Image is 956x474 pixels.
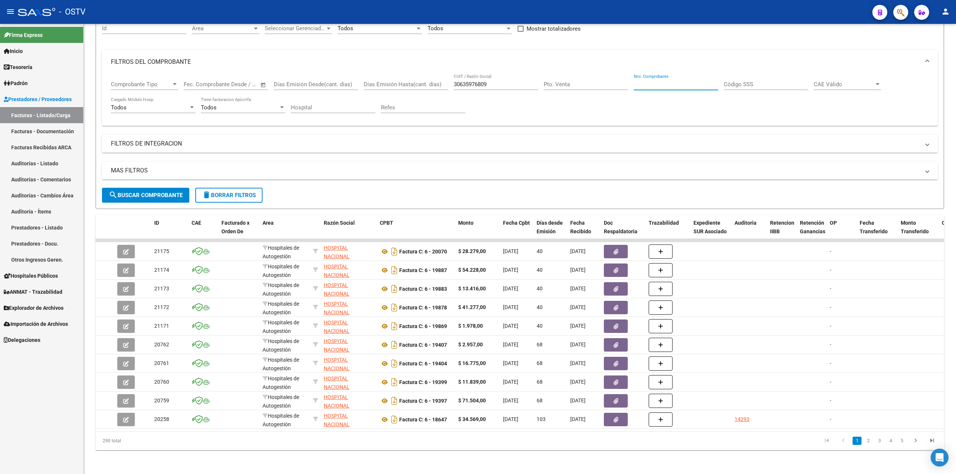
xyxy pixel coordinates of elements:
[570,397,586,403] span: [DATE]
[896,434,907,447] li: page 5
[324,356,374,371] div: 30635976809
[875,437,884,445] a: 3
[324,281,374,297] div: 30635976809
[827,215,857,248] datatable-header-cell: OP
[797,215,827,248] datatable-header-cell: Retención Ganancias
[4,320,68,328] span: Importación de Archivos
[263,282,299,297] span: Hospitales de Autogestión
[324,319,364,351] span: HOSPITAL NACIONAL PROFESOR [PERSON_NAME]
[570,379,586,385] span: [DATE]
[154,248,169,254] span: 21175
[151,215,189,248] datatable-header-cell: ID
[830,304,831,310] span: -
[324,375,364,407] span: HOSPITAL NACIONAL PROFESOR [PERSON_NAME]
[732,215,767,248] datatable-header-cell: Auditoria
[389,283,399,295] i: Descargar documento
[570,286,586,291] span: [DATE]
[324,263,364,295] span: HOSPITAL NACIONAL PROFESOR [PERSON_NAME]
[111,104,127,111] span: Todos
[324,337,374,353] div: 30635976809
[570,267,586,273] span: [DATE]
[458,323,483,329] strong: $ 1.978,00
[537,248,543,254] span: 40
[389,320,399,332] i: Descargar documento
[324,262,374,278] div: 30635976809
[897,437,906,445] a: 5
[324,220,355,226] span: Razón Social
[389,246,399,258] i: Descargar documento
[399,323,447,329] strong: Factura C: 6 - 19869
[503,379,518,385] span: [DATE]
[154,397,169,403] span: 20759
[399,286,447,292] strong: Factura C: 6 - 19883
[192,220,201,226] span: CAE
[111,81,171,88] span: Comprobante Tipo
[399,342,447,348] strong: Factura C: 6 - 19407
[503,248,518,254] span: [DATE]
[864,437,873,445] a: 2
[455,215,500,248] datatable-header-cell: Monto
[265,25,325,32] span: Seleccionar Gerenciador
[324,282,364,314] span: HOSPITAL NACIONAL PROFESOR [PERSON_NAME]
[263,375,299,390] span: Hospitales de Autogestión
[389,302,399,314] i: Descargar documento
[537,342,543,347] span: 68
[324,301,364,332] span: HOSPITAL NACIONAL PROFESOR [PERSON_NAME]
[4,272,58,280] span: Hospitales Públicos
[218,215,260,248] datatable-header-cell: Facturado x Orden De
[527,24,581,33] span: Mostrar totalizadores
[830,360,831,366] span: -
[324,245,364,276] span: HOSPITAL NACIONAL PROFESOR [PERSON_NAME]
[941,7,950,16] mat-icon: person
[458,342,483,347] strong: $ 2.957,00
[263,338,299,353] span: Hospitales de Autogestión
[154,304,169,310] span: 21172
[111,140,920,148] mat-panel-title: FILTROS DE INTEGRACION
[154,360,169,366] span: 20761
[324,394,364,425] span: HOSPITAL NACIONAL PROFESOR [PERSON_NAME]
[59,4,86,20] span: - OSTV
[898,215,939,248] datatable-header-cell: Monto Transferido
[534,215,567,248] datatable-header-cell: Días desde Emisión
[111,58,920,66] mat-panel-title: FILTROS DEL COMPROBANTE
[767,215,797,248] datatable-header-cell: Retencion IIBB
[189,215,218,248] datatable-header-cell: CAE
[399,379,447,385] strong: Factura C: 6 - 19399
[195,188,263,203] button: Borrar Filtros
[853,437,862,445] a: 1
[503,267,518,273] span: [DATE]
[830,342,831,347] span: -
[570,416,586,422] span: [DATE]
[885,434,896,447] li: page 4
[109,190,118,199] mat-icon: search
[428,25,443,32] span: Todos
[202,192,256,199] span: Borrar Filtros
[260,215,310,248] datatable-header-cell: Area
[4,79,28,87] span: Padrón
[570,220,591,234] span: Fecha Recibido
[820,437,834,445] a: go to first page
[503,286,518,291] span: [DATE]
[735,220,757,226] span: Auditoria
[399,249,447,255] strong: Factura C: 6 - 20070
[830,323,831,329] span: -
[4,47,23,55] span: Inicio
[263,301,299,315] span: Hospitales de Autogestión
[377,215,455,248] datatable-header-cell: CPBT
[570,342,586,347] span: [DATE]
[874,434,885,447] li: page 3
[649,220,679,226] span: Trazabilidad
[389,376,399,388] i: Descargar documento
[909,437,923,445] a: go to next page
[389,264,399,276] i: Descargar documento
[458,286,486,291] strong: $ 13.416,00
[830,267,831,273] span: -
[4,288,62,296] span: ANMAT - Trazabilidad
[537,267,543,273] span: 40
[537,220,563,234] span: Días desde Emisión
[567,215,601,248] datatable-header-cell: Fecha Recibido
[380,220,393,226] span: CPBT
[263,319,299,334] span: Hospitales de Autogestión
[4,304,63,312] span: Explorador de Archivos
[202,190,211,199] mat-icon: delete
